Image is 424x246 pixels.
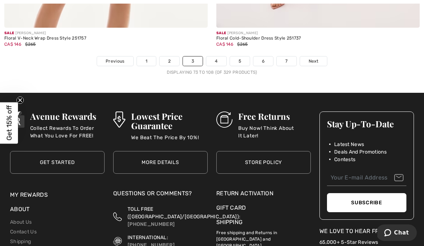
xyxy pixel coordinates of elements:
a: Get Started [10,151,105,174]
h3: Lowest Price Guarantee [131,111,208,130]
a: Next [300,56,327,66]
a: About Us [10,219,32,225]
a: 4 [206,56,226,66]
a: 5 [230,56,250,66]
a: Contact Us [10,229,37,235]
span: CA$ 146 [4,42,21,47]
div: Floral Cold-Shoulder Dress Style 251737 [216,36,420,41]
button: Close teaser [17,97,24,104]
div: Floral V-Neck Wrap Dress Style 251757 [4,36,208,41]
a: Return Activation [216,189,311,198]
p: Buy Now! Think About It Later! [238,124,311,139]
a: 1 [137,56,156,66]
a: 6 [253,56,273,66]
a: [PHONE_NUMBER] [128,221,175,227]
span: TOLL FREE ([GEOGRAPHIC_DATA]/[GEOGRAPHIC_DATA]): [128,206,240,220]
a: My Rewards [10,191,48,198]
img: Free Returns [216,111,232,128]
span: Sale [4,31,14,35]
a: More Details [113,151,208,174]
div: We Love To Hear From You! [319,227,414,236]
div: [PERSON_NAME] [216,31,420,36]
button: Subscribe [327,193,406,212]
a: 7 [277,56,296,66]
div: About [10,205,105,217]
h3: Avenue Rewards [30,111,105,121]
span: Contests [334,156,355,163]
a: 2 [160,56,179,66]
a: Gift Card [216,204,311,212]
span: INTERNATIONAL: [128,234,168,241]
h3: Stay Up-To-Date [327,119,406,128]
h3: Free Returns [238,111,311,121]
a: 3 [183,56,203,66]
span: Previous [106,58,124,64]
span: Next [309,58,318,64]
a: Shipping [10,238,31,245]
img: Lowest Price Guarantee [113,111,125,128]
a: Store Policy [216,151,311,174]
p: Collect Rewards To Order What You Love For FREE! [30,124,105,139]
span: Deals And Promotions [334,148,387,156]
input: Your E-mail Address [327,170,406,186]
a: Shipping [216,219,243,225]
span: Latest News [334,141,364,148]
a: Previous [97,56,133,66]
div: [PERSON_NAME] [4,31,208,36]
span: Get 15% off [5,105,13,141]
span: $265 [25,42,36,47]
div: Questions or Comments? [113,189,208,201]
span: CA$ 146 [216,42,233,47]
p: We Beat The Price By 10%! [131,134,208,148]
a: 65,000+ 5-Star Reviews [319,239,378,245]
img: Toll Free (Canada/US) [113,205,122,228]
span: $265 [237,42,248,47]
span: Sale [216,31,226,35]
iframe: Opens a widget where you can chat to one of our agents [377,224,417,242]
